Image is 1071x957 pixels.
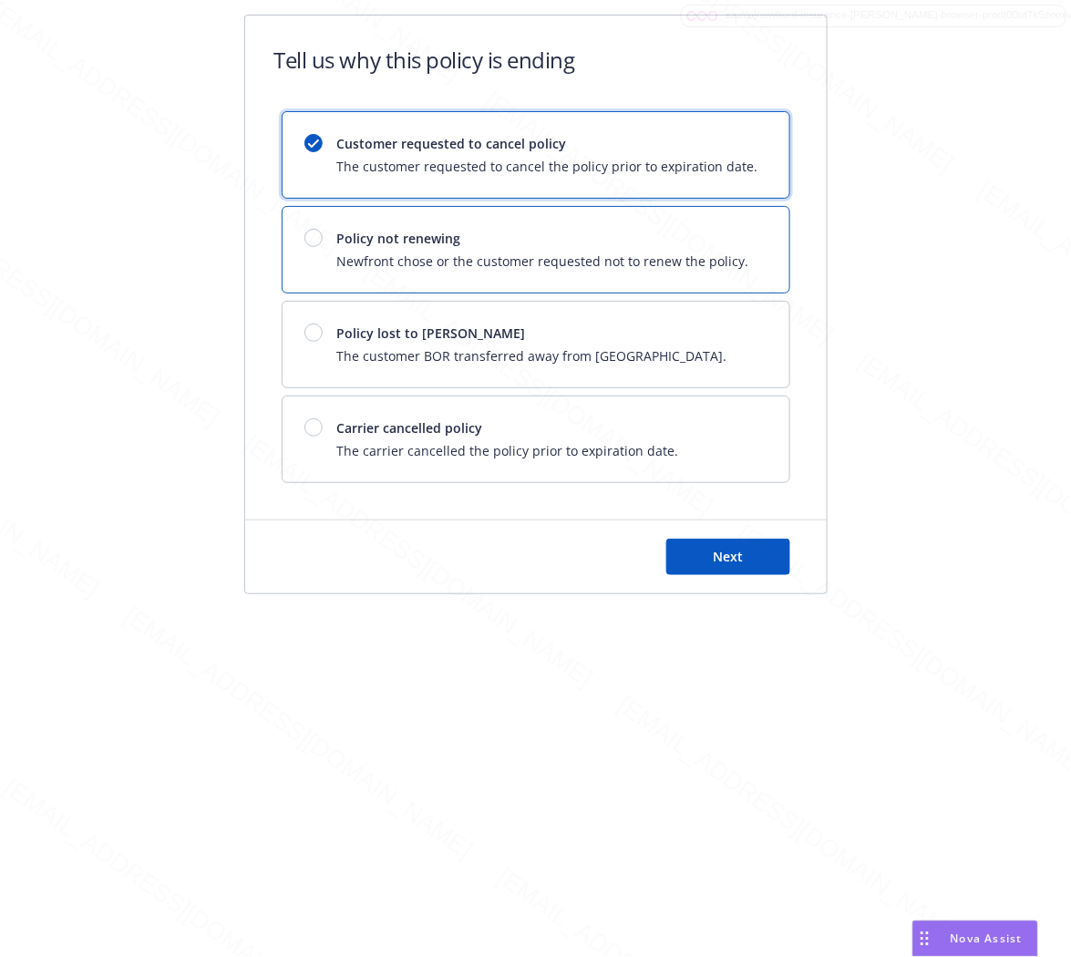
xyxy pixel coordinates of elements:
[951,931,1023,946] span: Nova Assist
[666,539,790,575] button: Next
[337,229,749,248] span: Policy not renewing
[912,921,1038,957] button: Nova Assist
[337,441,679,460] span: The carrier cancelled the policy prior to expiration date.
[337,157,758,176] span: The customer requested to cancel the policy prior to expiration date.
[337,418,679,437] span: Carrier cancelled policy
[274,45,575,75] h1: Tell us why this policy is ending
[337,134,758,153] span: Customer requested to cancel policy
[713,548,743,565] span: Next
[337,252,749,271] span: Newfront chose or the customer requested not to renew the policy.
[337,324,727,343] span: Policy lost to [PERSON_NAME]
[337,346,727,365] span: The customer BOR transferred away from [GEOGRAPHIC_DATA].
[913,921,936,956] div: Drag to move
